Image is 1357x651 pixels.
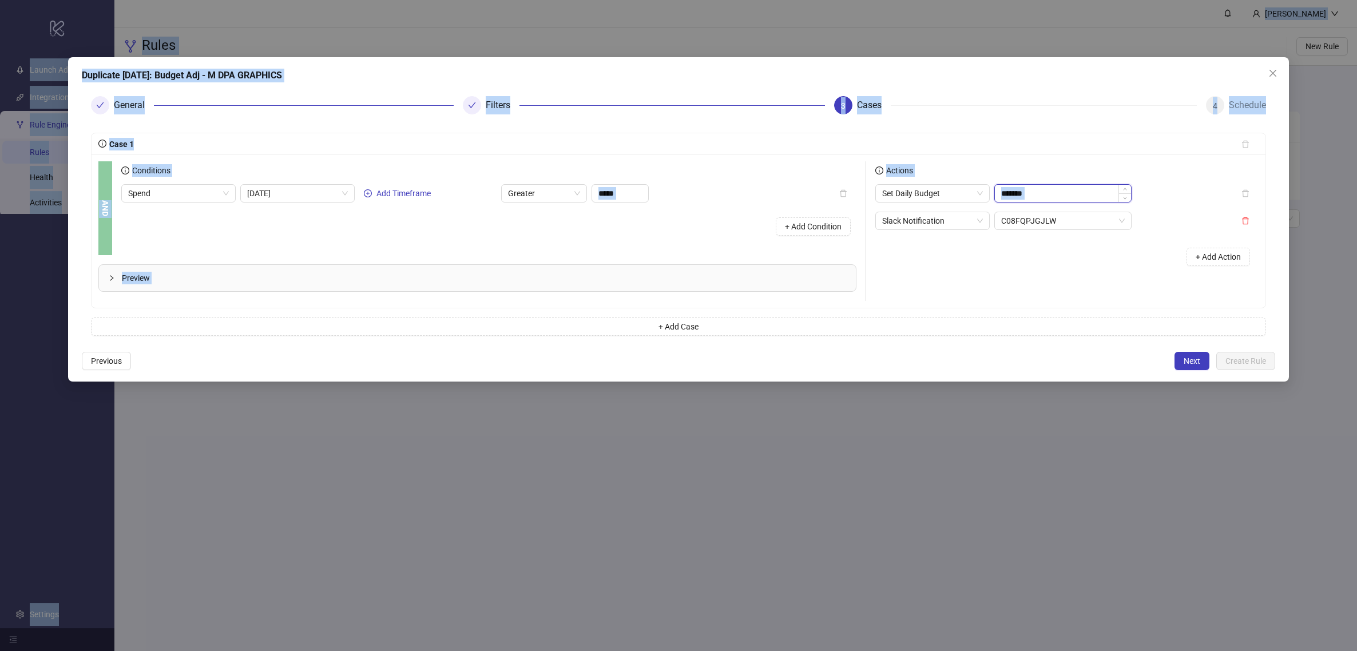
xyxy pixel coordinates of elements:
button: Previous [82,352,131,370]
button: Close [1264,64,1282,82]
span: Yesterday [247,185,348,202]
span: Actions [883,166,913,175]
span: Slack Notification [882,212,983,229]
span: plus-circle [364,189,372,197]
span: info-circle [875,166,883,174]
span: Conditions [129,166,170,175]
div: Schedule [1229,96,1266,114]
span: C08FQPJGJLW [1001,212,1125,229]
span: info-circle [121,166,129,174]
span: Increase Value [1118,185,1131,193]
button: + Add Condition [776,217,851,236]
div: Cases [857,96,891,114]
span: Preview [122,272,847,284]
span: + Add Action [1196,252,1241,261]
button: delete [1232,135,1259,153]
div: Preview [99,265,856,291]
span: Spend [128,185,229,202]
span: collapsed [108,275,115,281]
span: delete [1241,217,1249,225]
div: Filters [486,96,519,114]
span: close [1268,69,1277,78]
span: check [468,101,476,109]
span: Case 1 [106,140,134,149]
span: info-circle [98,140,106,148]
button: delete [1232,184,1259,203]
button: Create Rule [1216,352,1275,370]
span: 3 [841,101,846,110]
span: Add Timeframe [376,189,431,198]
button: + Add Case [91,317,1267,336]
span: Set Daily Budget [882,185,983,202]
div: General [114,96,154,114]
span: down [1123,196,1127,200]
b: AND [99,200,112,216]
span: Next [1184,356,1200,366]
span: Greater [508,185,580,202]
span: Decrease Value [1118,193,1131,202]
button: delete [830,184,856,203]
span: + Add Case [658,322,699,331]
span: up [1123,187,1127,191]
span: Previous [91,356,122,366]
span: 4 [1213,101,1217,110]
span: check [96,101,104,109]
span: + Add Condition [785,222,842,231]
div: Duplicate [DATE]: Budget Adj - M DPA GRAPHICS [82,69,1276,82]
button: + Add Action [1187,248,1250,266]
button: Add Timeframe [359,186,435,200]
button: Next [1175,352,1209,370]
button: delete [1232,212,1259,230]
